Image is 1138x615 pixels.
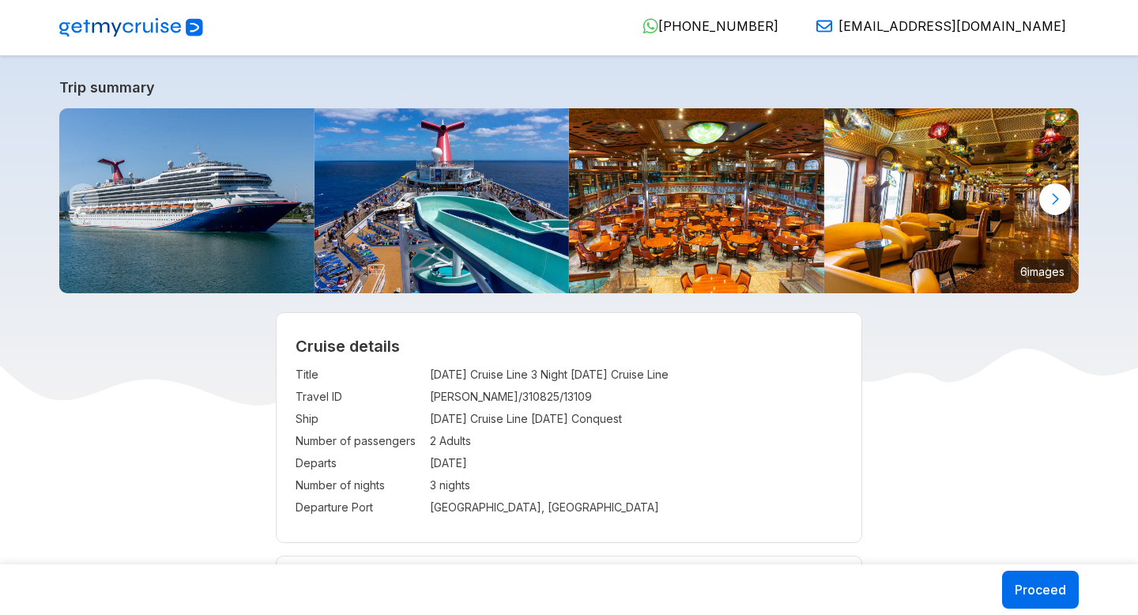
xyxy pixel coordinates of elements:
[296,408,422,430] td: Ship
[422,474,430,496] td: :
[296,474,422,496] td: Number of nights
[430,408,843,430] td: [DATE] Cruise Line [DATE] Conquest
[422,430,430,452] td: :
[430,452,843,474] td: [DATE]
[296,337,843,356] h2: Cruise details
[422,386,430,408] td: :
[430,496,843,519] td: [GEOGRAPHIC_DATA], [GEOGRAPHIC_DATA]
[804,18,1066,34] a: [EMAIL_ADDRESS][DOMAIN_NAME]
[59,108,315,293] img: carnivalconquest_mia-02931.jpg
[422,364,430,386] td: :
[430,386,843,408] td: [PERSON_NAME]/310825/13109
[422,452,430,474] td: :
[658,18,778,34] span: [PHONE_NUMBER]
[296,386,422,408] td: Travel ID
[296,364,422,386] td: Title
[1014,259,1071,283] small: 6 images
[296,452,422,474] td: Departs
[816,18,832,34] img: Email
[422,408,430,430] td: :
[59,79,1079,96] a: Trip summary
[296,430,422,452] td: Number of passengers
[642,18,658,34] img: WhatsApp
[1002,571,1079,609] button: Proceed
[569,108,824,293] img: carnivalconquest_renoirdiningroom-03351.jpg
[296,496,422,519] td: Departure Port
[430,430,843,452] td: 2 Adults
[838,18,1066,34] span: [EMAIL_ADDRESS][DOMAIN_NAME]
[430,474,843,496] td: 3 nights
[630,18,778,34] a: [PHONE_NUMBER]
[315,108,570,293] img: carnivalconquest_pooldeck_waterslide-03506.jpg
[422,496,430,519] td: :
[824,108,1080,293] img: carnivalconquest_impressionistboulevard-03317.jpg
[430,364,843,386] td: [DATE] Cruise Line 3 Night [DATE] Cruise Line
